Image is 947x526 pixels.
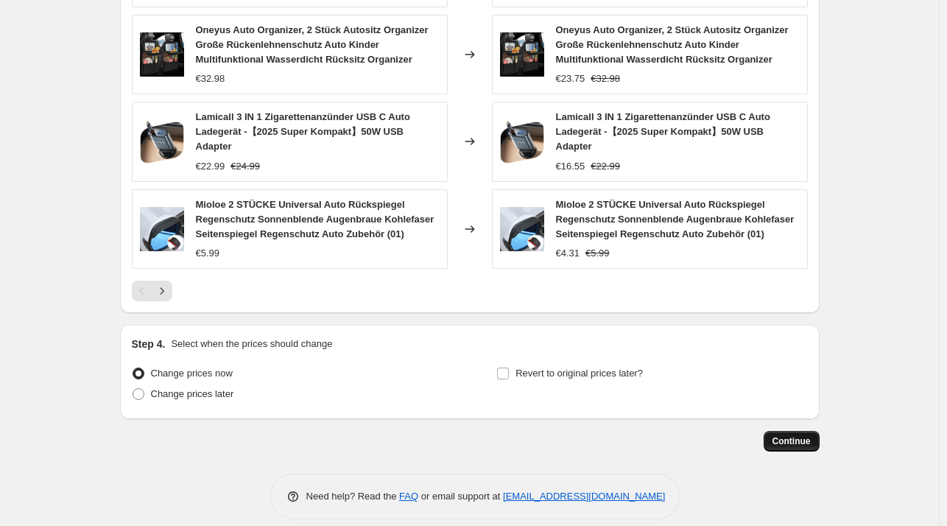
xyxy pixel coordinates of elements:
img: 71B14K5jKML_80x.jpg [140,207,184,251]
strike: €22.99 [591,159,620,174]
span: Lamicall 3 IN 1 Zigarettenanzünder USB C Auto Ladegerät -【2025 Super Kompakt】50W USB Adapter [556,111,770,152]
span: Continue [772,435,811,447]
img: 613hCCJGB3L_80x.jpg [140,119,184,164]
span: Change prices now [151,368,233,379]
span: Oneyus Auto Organizer, 2 Stück Autositz Organizer Große Rückenlehnenschutz Auto Kinder Multifunkt... [556,24,789,65]
p: Select when the prices should change [171,337,332,351]
img: 81I1jxrRHjL_80x.jpg [500,32,544,77]
div: €23.75 [556,71,585,86]
button: Continue [764,431,820,452]
span: Mioloe 2 STÜCKE Universal Auto Rückspiegel Regenschutz Sonnenblende Augenbraue Kohlefaser Seitens... [556,199,795,239]
img: 613hCCJGB3L_80x.jpg [500,119,544,164]
nav: Pagination [132,281,172,301]
span: Need help? Read the [306,491,400,502]
img: 81I1jxrRHjL_80x.jpg [140,32,184,77]
strike: €32.98 [591,71,620,86]
div: €16.55 [556,159,585,174]
strike: €5.99 [585,246,610,261]
h2: Step 4. [132,337,166,351]
a: [EMAIL_ADDRESS][DOMAIN_NAME] [503,491,665,502]
div: €32.98 [196,71,225,86]
span: Revert to original prices later? [515,368,643,379]
img: 71B14K5jKML_80x.jpg [500,207,544,251]
span: Mioloe 2 STÜCKE Universal Auto Rückspiegel Regenschutz Sonnenblende Augenbraue Kohlefaser Seitens... [196,199,434,239]
div: €4.31 [556,246,580,261]
span: Oneyus Auto Organizer, 2 Stück Autositz Organizer Große Rückenlehnenschutz Auto Kinder Multifunkt... [196,24,429,65]
button: Next [152,281,172,301]
a: FAQ [399,491,418,502]
span: or email support at [418,491,503,502]
span: Change prices later [151,388,234,399]
span: Lamicall 3 IN 1 Zigarettenanzünder USB C Auto Ladegerät -【2025 Super Kompakt】50W USB Adapter [196,111,410,152]
div: €5.99 [196,246,220,261]
div: €22.99 [196,159,225,174]
strike: €24.99 [230,159,260,174]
